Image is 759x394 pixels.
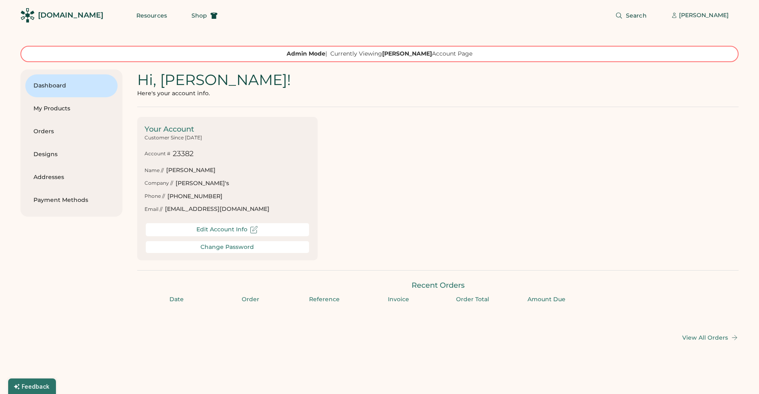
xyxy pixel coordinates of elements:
[200,244,254,251] div: Change Password
[196,226,247,233] div: Edit Account Info
[287,50,325,57] strong: Admin Mode
[173,149,194,159] div: 23382
[33,150,109,159] div: Designs
[145,150,170,157] div: Account #
[20,8,35,22] img: Rendered Logo - Screens
[166,166,216,175] div: [PERSON_NAME]
[33,82,109,90] div: Dashboard
[182,7,227,24] button: Shop
[216,295,285,304] div: Order
[145,124,310,134] div: Your Account
[38,10,103,20] div: [DOMAIN_NAME]
[682,334,728,341] div: View All Orders
[145,180,173,187] div: Company //
[191,13,207,18] span: Shop
[33,173,109,181] div: Addresses
[176,179,229,188] div: [PERSON_NAME]'s
[145,193,165,200] div: Phone //
[142,295,211,304] div: Date
[167,193,223,201] div: [PHONE_NUMBER]
[165,205,269,213] div: [EMAIL_ADDRESS][DOMAIN_NAME]
[33,105,109,113] div: My Products
[605,7,657,24] button: Search
[290,295,359,304] div: Reference
[127,7,177,24] button: Resources
[382,50,432,57] strong: [PERSON_NAME]
[145,206,162,213] div: Email //
[679,11,729,20] div: [PERSON_NAME]
[626,13,647,18] span: Search
[438,295,507,304] div: Order Total
[364,295,433,304] div: Invoice
[137,280,739,291] div: Recent Orders
[137,90,210,97] div: Here's your account info.
[33,128,109,136] div: Orders
[137,69,291,90] div: Hi, [PERSON_NAME]!
[287,50,472,58] div: | Currently Viewing Account Page
[512,295,581,304] div: Amount Due
[145,167,164,174] div: Name //
[33,196,109,204] div: Payment Methods
[145,134,202,141] div: Customer Since [DATE]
